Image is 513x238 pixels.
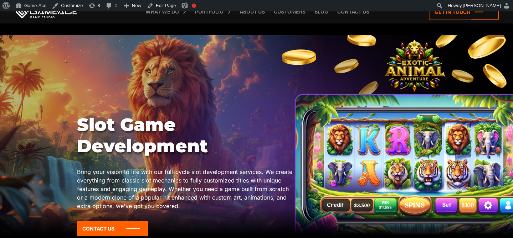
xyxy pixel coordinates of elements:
a: Contact Us [77,221,148,236]
a: Get in touch [429,4,499,20]
span: [PERSON_NAME] [463,3,501,8]
p: Bring your vision to life with our full-cycle slot development services. We create everything fro... [77,168,292,210]
div: Focus keyphrase not set [192,4,196,8]
h1: Slot Game Development [77,114,292,157]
